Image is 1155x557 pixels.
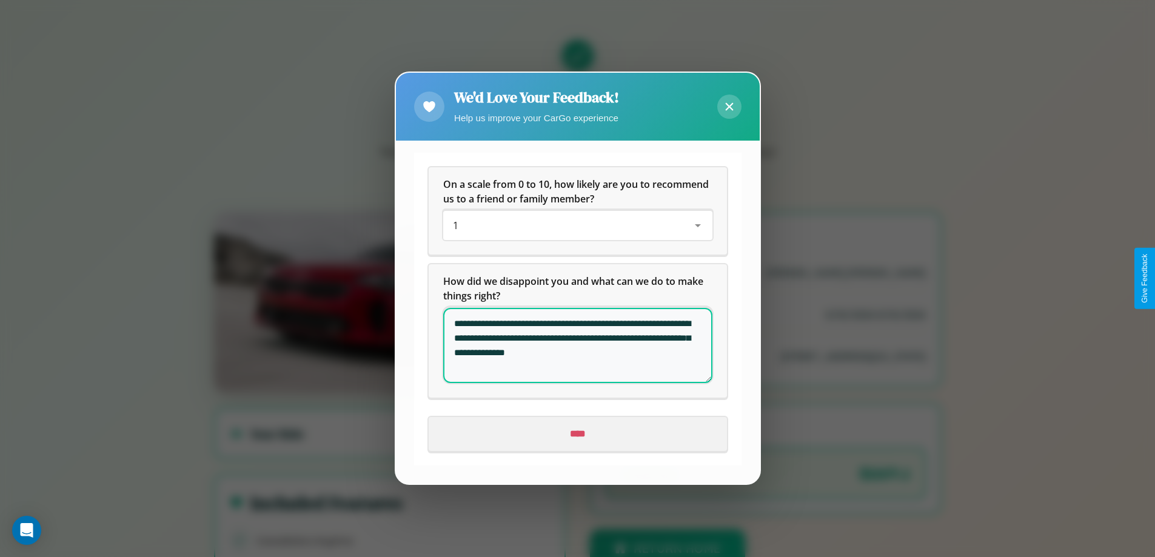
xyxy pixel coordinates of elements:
span: On a scale from 0 to 10, how likely are you to recommend us to a friend or family member? [443,178,711,206]
div: Open Intercom Messenger [12,516,41,545]
h2: We'd Love Your Feedback! [454,87,619,107]
p: Help us improve your CarGo experience [454,110,619,126]
span: How did we disappoint you and what can we do to make things right? [443,275,706,303]
div: On a scale from 0 to 10, how likely are you to recommend us to a friend or family member? [429,168,727,255]
div: On a scale from 0 to 10, how likely are you to recommend us to a friend or family member? [443,212,712,241]
span: 1 [453,219,458,233]
div: Give Feedback [1140,254,1149,303]
h5: On a scale from 0 to 10, how likely are you to recommend us to a friend or family member? [443,178,712,207]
